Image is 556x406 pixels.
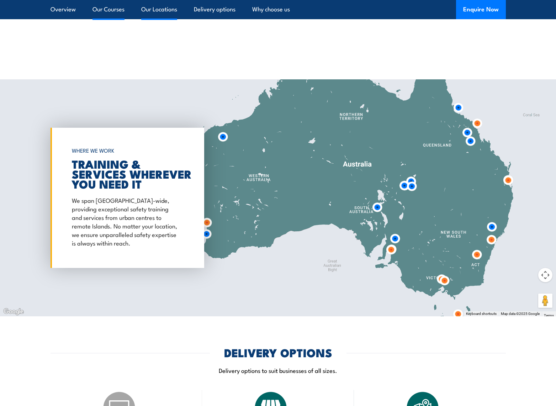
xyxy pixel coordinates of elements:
p: Delivery options to suit businesses of all sizes. [51,366,506,374]
a: Terms (opens in new tab) [544,313,554,317]
h2: DELIVERY OPTIONS [224,347,332,357]
span: Map data ©2025 Google [501,312,540,316]
img: Google [2,307,25,316]
h2: TRAINING & SERVICES WHEREVER YOU NEED IT [72,159,179,189]
button: Keyboard shortcuts [466,311,497,316]
p: We span [GEOGRAPHIC_DATA]-wide, providing exceptional safety training and services from urban cen... [72,196,179,247]
h6: WHERE WE WORK [72,144,179,157]
button: Map camera controls [538,268,552,282]
button: Drag Pegman onto the map to open Street View [538,294,552,308]
a: Open this area in Google Maps (opens a new window) [2,307,25,316]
